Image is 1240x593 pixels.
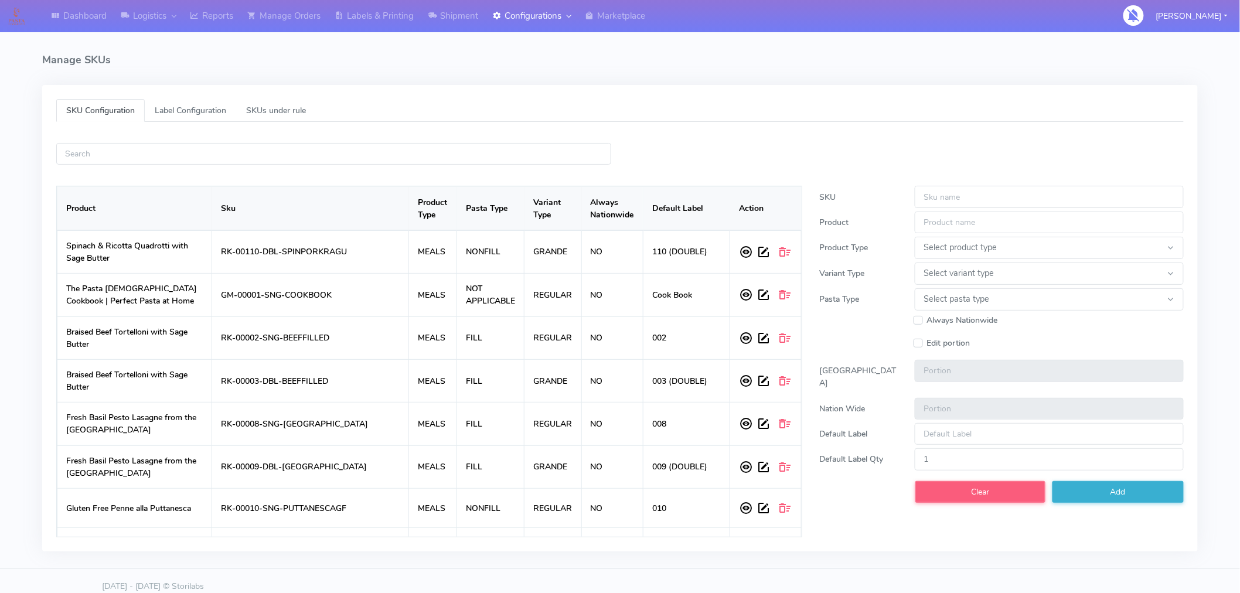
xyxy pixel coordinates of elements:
[155,105,226,116] span: Label Configuration
[581,359,643,402] td: NO
[643,403,730,445] td: 008
[57,528,212,567] td: Gluten Free Penne alla Puttanesca
[457,528,524,567] td: NONFILL
[56,143,611,165] input: Search
[212,403,409,445] td: RK-00008-SNG-[GEOGRAPHIC_DATA]
[915,212,1183,233] input: Product name
[524,489,581,528] td: REGULAR
[457,359,524,402] td: FILL
[581,187,643,230] th: Always Nationwide
[915,360,1183,381] input: Portion
[212,359,409,402] td: RK-00003-DBL-BEEFFILLED
[643,230,730,274] td: 110 (DOUBLE)
[811,423,907,445] label: Default Label
[643,187,730,230] th: Default Label
[457,274,524,316] td: NOT APPLICABLE
[643,528,730,567] td: 011 (DOUBLE)
[524,187,581,230] th: Variant Type
[246,105,306,116] span: SKUs under rule
[57,359,212,402] td: Braised Beef Tortelloni with Sage Butter
[581,445,643,488] td: NO
[811,448,907,470] label: Default Label Qty
[57,230,212,274] td: Spinach & Ricotta Quadrotti with Sage Butter
[915,423,1183,445] input: Default Label
[57,445,212,488] td: Fresh Basil Pesto Lasagne from the [GEOGRAPHIC_DATA]
[730,187,801,230] th: Action
[57,316,212,359] td: Braised Beef Tortelloni with Sage Butter
[457,187,524,230] th: Pasta Type
[524,359,581,402] td: GRANDE
[409,316,457,359] td: MEALS
[524,230,581,274] td: GRANDE
[57,187,212,230] th: Product
[811,212,907,233] label: Product
[57,274,212,316] td: The Pasta [DEMOGRAPHIC_DATA] Cookbook | Perfect Pasta at Home
[212,445,409,488] td: RK-00009-DBL-[GEOGRAPHIC_DATA]
[1052,481,1184,503] button: Add
[212,528,409,567] td: RK-00011-DBL-PUTTANESCAGF
[42,35,1198,85] h4: Manage SKUs
[212,230,409,274] td: RK-00110-DBL-SPINPORKRAGU
[524,445,581,488] td: GRANDE
[409,359,457,402] td: MEALS
[57,489,212,528] td: Gluten Free Penne alla Puttanesca
[409,489,457,528] td: MEALS
[643,274,730,316] td: Cook Book
[524,316,581,359] td: REGULAR
[581,528,643,567] td: NO
[811,186,907,207] label: SKU
[457,403,524,445] td: FILL
[811,263,907,285] label: Variant Type
[581,403,643,445] td: NO
[581,274,643,316] td: NO
[457,445,524,488] td: FILL
[524,528,581,567] td: GRANDE
[811,398,907,420] label: Nation Wide
[915,448,1183,470] input: 1
[643,359,730,402] td: 003 (DOUBLE)
[212,274,409,316] td: GM-00001-SNG-COOKBOOK
[524,403,581,445] td: REGULAR
[409,274,457,316] td: MEALS
[409,230,457,274] td: MEALS
[581,489,643,528] td: NO
[927,314,998,326] label: Always Nationwide
[1147,4,1236,28] button: [PERSON_NAME]
[811,237,907,259] label: Product Type
[643,445,730,488] td: 009 (DOUBLE)
[581,230,643,274] td: NO
[643,489,730,528] td: 010
[915,186,1183,207] input: Sku name
[409,403,457,445] td: MEALS
[212,316,409,359] td: RK-00002-SNG-BEEFFILLED
[1110,486,1126,497] span: Add
[457,316,524,359] td: FILL
[811,288,907,311] label: Pasta Type
[811,360,907,394] label: [GEOGRAPHIC_DATA]
[66,105,135,116] span: SKU Configuration
[409,187,457,230] th: Product Type
[915,398,1183,420] input: Portion
[457,230,524,274] td: NONFILL
[457,489,524,528] td: NONFILL
[57,403,212,445] td: Fresh Basil Pesto Lasagne from the [GEOGRAPHIC_DATA]
[56,99,1184,122] ul: Tabs
[643,316,730,359] td: 002
[212,187,409,230] th: Sku
[915,481,1045,503] button: Clear
[581,316,643,359] td: NO
[409,528,457,567] td: MEALS
[212,489,409,528] td: RK-00010-SNG-PUTTANESCAGF
[927,337,970,349] label: Edit portion
[409,445,457,488] td: MEALS
[524,274,581,316] td: REGULAR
